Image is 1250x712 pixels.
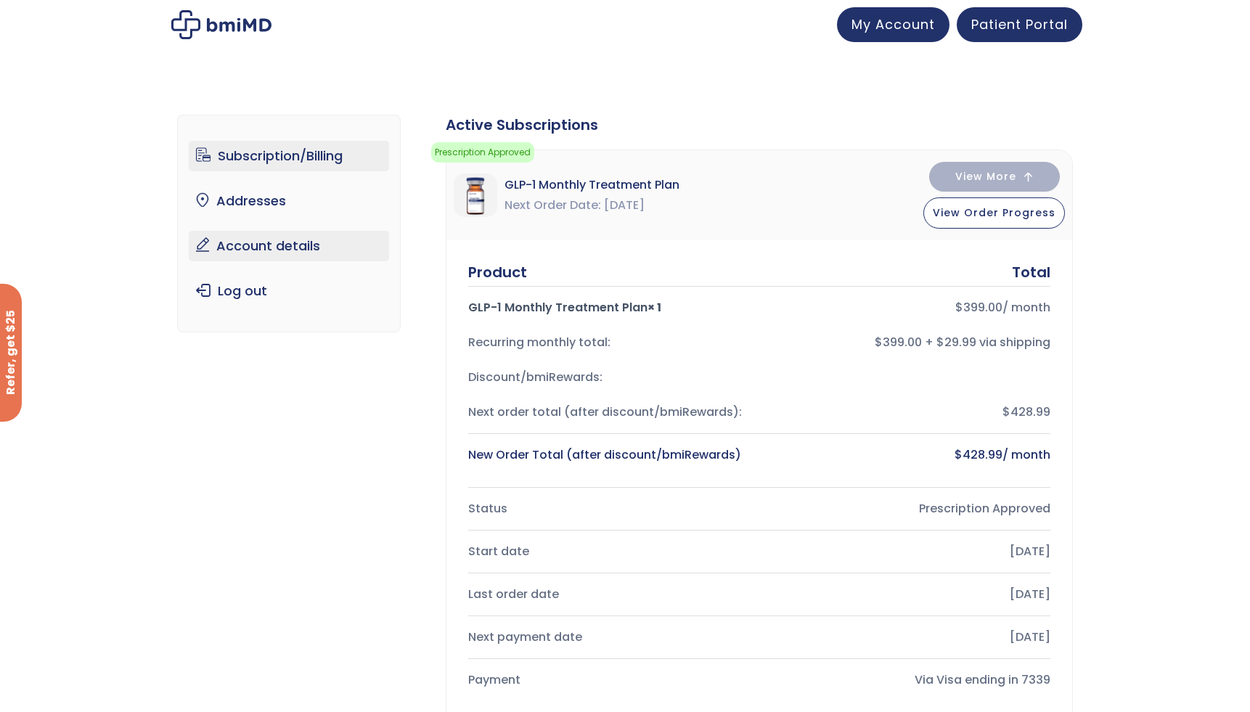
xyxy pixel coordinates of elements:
[771,445,1050,465] div: / month
[648,299,661,316] strong: × 1
[189,186,390,216] a: Addresses
[468,262,527,282] div: Product
[468,541,748,562] div: Start date
[189,141,390,171] a: Subscription/Billing
[955,446,963,463] span: $
[771,670,1050,690] div: Via Visa ending in 7339
[454,173,497,217] img: GLP-1 Monthly Treatment Plan
[468,670,748,690] div: Payment
[468,367,748,388] div: Discount/bmiRewards:
[468,445,748,465] div: New Order Total (after discount/bmiRewards)
[431,142,534,163] span: Prescription Approved
[189,231,390,261] a: Account details
[955,299,963,316] span: $
[933,205,1055,220] span: View Order Progress
[771,627,1050,647] div: [DATE]
[771,584,1050,605] div: [DATE]
[955,299,1002,316] bdi: 399.00
[955,446,1002,463] bdi: 428.99
[971,15,1068,33] span: Patient Portal
[468,627,748,647] div: Next payment date
[177,115,401,332] nav: Account pages
[505,195,601,216] span: Next Order Date
[771,332,1050,353] div: $399.00 + $29.99 via shipping
[851,15,935,33] span: My Account
[771,298,1050,318] div: / month
[171,10,271,39] img: My account
[468,402,748,422] div: Next order total (after discount/bmiRewards):
[446,115,1073,135] div: Active Subscriptions
[604,195,645,216] span: [DATE]
[955,172,1016,181] span: View More
[771,499,1050,519] div: Prescription Approved
[957,7,1082,42] a: Patient Portal
[468,332,748,353] div: Recurring monthly total:
[189,276,390,306] a: Log out
[1012,262,1050,282] div: Total
[468,298,748,318] div: GLP-1 Monthly Treatment Plan
[505,175,679,195] span: GLP-1 Monthly Treatment Plan
[771,402,1050,422] div: $428.99
[771,541,1050,562] div: [DATE]
[929,162,1060,192] button: View More
[837,7,949,42] a: My Account
[468,499,748,519] div: Status
[468,584,748,605] div: Last order date
[923,197,1065,229] button: View Order Progress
